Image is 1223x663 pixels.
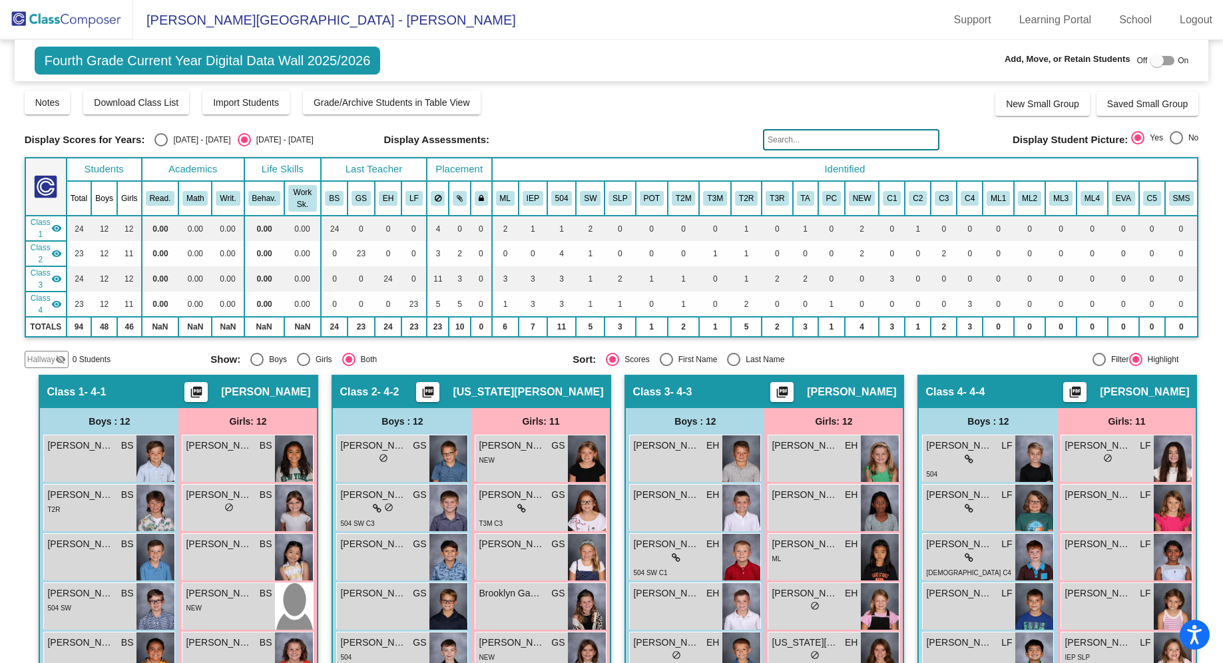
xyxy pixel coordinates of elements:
[1009,9,1102,31] a: Learning Portal
[492,241,519,266] td: 0
[1165,266,1198,292] td: 0
[1143,191,1161,206] button: C5
[822,191,841,206] button: PC
[818,216,845,241] td: 0
[449,292,471,317] td: 5
[471,181,492,216] th: Keep with teacher
[401,216,427,241] td: 0
[523,191,543,206] button: IEP
[576,216,605,241] td: 2
[609,191,631,206] button: SLP
[1045,216,1077,241] td: 0
[492,317,519,337] td: 6
[30,267,51,291] span: Class 3
[321,317,348,337] td: 24
[983,266,1014,292] td: 0
[178,292,212,317] td: 0.00
[762,181,792,216] th: T3 Reading Intervention
[375,181,401,216] th: Emma Herrmann
[1178,55,1188,67] span: On
[83,91,189,114] button: Download Class List
[818,241,845,266] td: 0
[67,181,91,216] th: Total
[449,241,471,266] td: 2
[154,133,313,146] mat-radio-group: Select an option
[117,181,142,216] th: Girls
[1013,134,1128,146] span: Display Student Picture:
[762,216,792,241] td: 0
[67,241,91,266] td: 23
[957,181,983,216] th: Cluster 4
[636,181,668,216] th: Physical/Occupational Therapy
[1077,181,1108,216] th: Multi-lingual cluster 4
[883,191,901,206] button: C1
[905,216,931,241] td: 1
[321,292,348,317] td: 0
[1139,181,1165,216] th: Cluster 5
[547,292,577,317] td: 3
[471,317,492,337] td: 0
[547,241,577,266] td: 4
[427,317,449,337] td: 23
[492,158,1198,181] th: Identified
[519,292,547,317] td: 3
[905,266,931,292] td: 0
[1131,131,1198,148] mat-radio-group: Select an option
[314,97,470,108] span: Grade/Archive Students in Table View
[1139,292,1165,317] td: 0
[35,47,381,75] span: Fourth Grade Current Year Digital Data Wall 2025/2026
[519,266,547,292] td: 3
[983,292,1014,317] td: 0
[184,382,208,402] button: Print Students Details
[321,216,348,241] td: 24
[668,216,700,241] td: 0
[1136,55,1147,67] span: Off
[30,242,51,266] span: Class 2
[519,216,547,241] td: 1
[576,292,605,317] td: 1
[51,299,62,310] mat-icon: visibility
[983,181,1014,216] th: Multi-Lingual Cluster 1
[931,216,957,241] td: 0
[576,181,605,216] th: Social Work Support
[30,292,51,316] span: Class 4
[1049,191,1073,206] button: ML3
[1014,181,1045,216] th: Multi-Lingual Cluster 2
[931,266,957,292] td: 0
[1077,292,1108,317] td: 0
[251,134,314,146] div: [DATE] - [DATE]
[699,292,731,317] td: 0
[244,292,284,317] td: 0.00
[67,266,91,292] td: 24
[321,241,348,266] td: 0
[348,241,375,266] td: 23
[117,292,142,317] td: 11
[25,317,67,337] td: TOTALS
[25,91,71,114] button: Notes
[1139,241,1165,266] td: 0
[774,385,790,404] mat-icon: picture_as_pdf
[763,129,939,150] input: Search...
[401,241,427,266] td: 0
[492,292,519,317] td: 1
[67,292,91,317] td: 23
[983,216,1014,241] td: 0
[1108,216,1139,241] td: 0
[699,266,731,292] td: 0
[793,292,818,317] td: 0
[879,181,905,216] th: Cluster 1
[492,266,519,292] td: 3
[909,191,927,206] button: C2
[547,181,577,216] th: 504 Plan
[321,266,348,292] td: 0
[321,158,426,181] th: Last Teacher
[672,191,696,206] button: T2M
[1077,266,1108,292] td: 0
[636,216,668,241] td: 0
[931,181,957,216] th: Cluster 3
[375,292,401,317] td: 0
[636,292,668,317] td: 0
[1081,191,1104,206] button: ML4
[605,292,635,317] td: 1
[879,216,905,241] td: 0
